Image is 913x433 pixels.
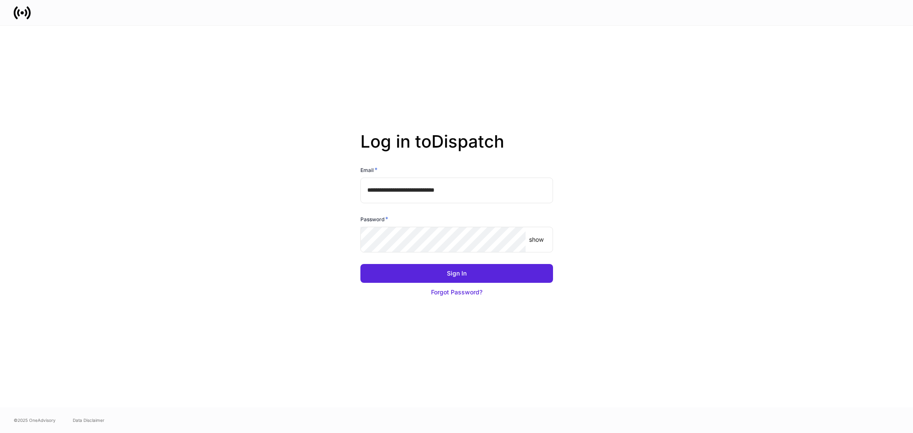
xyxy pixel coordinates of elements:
[447,269,467,278] div: Sign In
[360,283,553,302] button: Forgot Password?
[73,417,104,424] a: Data Disclaimer
[431,288,482,297] div: Forgot Password?
[360,264,553,283] button: Sign In
[14,417,56,424] span: © 2025 OneAdvisory
[360,166,378,174] h6: Email
[360,215,388,223] h6: Password
[360,131,553,166] h2: Log in to Dispatch
[529,235,544,244] p: show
